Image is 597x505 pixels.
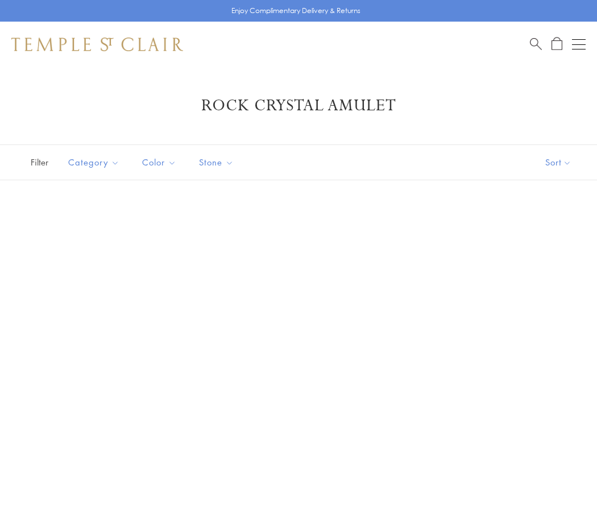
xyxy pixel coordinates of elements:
[60,150,128,175] button: Category
[530,37,542,51] a: Search
[63,155,128,169] span: Category
[190,150,242,175] button: Stone
[134,150,185,175] button: Color
[231,5,360,16] p: Enjoy Complimentary Delivery & Returns
[193,155,242,169] span: Stone
[552,37,562,51] a: Open Shopping Bag
[520,145,597,180] button: Show sort by
[11,38,183,51] img: Temple St. Clair
[28,96,569,116] h1: Rock Crystal Amulet
[136,155,185,169] span: Color
[572,38,586,51] button: Open navigation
